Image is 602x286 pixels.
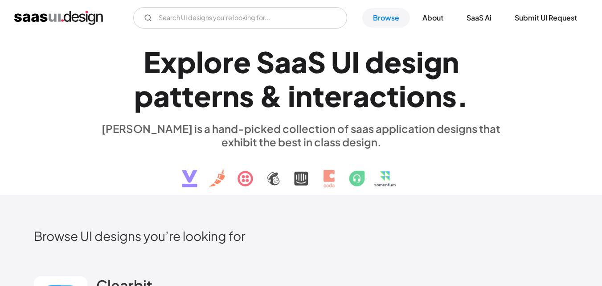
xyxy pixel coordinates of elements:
div: s [442,79,457,113]
div: i [288,79,295,113]
div: & [259,79,283,113]
div: x [160,45,177,79]
div: a [274,45,291,79]
div: i [399,79,406,113]
a: SaaS Ai [456,8,502,28]
div: d [365,45,384,79]
div: U [331,45,352,79]
div: a [353,79,369,113]
div: r [342,79,353,113]
input: Search UI designs you're looking for... [133,7,347,29]
div: S [256,45,274,79]
div: g [424,45,442,79]
div: e [384,45,401,79]
div: t [387,79,399,113]
div: a [153,79,170,113]
h2: Browse UI designs you’re looking for [34,228,569,244]
div: e [233,45,251,79]
div: S [307,45,326,79]
div: p [177,45,196,79]
a: home [14,11,103,25]
div: n [295,79,312,113]
div: I [352,45,360,79]
div: [PERSON_NAME] is a hand-picked collection of saas application designs that exhibit the best in cl... [96,122,506,149]
div: r [211,79,222,113]
h1: Explore SaaS UI design patterns & interactions. [96,45,506,113]
div: n [425,79,442,113]
img: text, icon, saas logo [166,149,436,195]
div: n [442,45,459,79]
div: c [369,79,387,113]
div: t [182,79,194,113]
div: l [196,45,204,79]
div: . [457,79,468,113]
div: t [312,79,324,113]
div: p [134,79,153,113]
div: r [222,45,233,79]
div: o [204,45,222,79]
div: t [170,79,182,113]
div: s [239,79,254,113]
div: E [143,45,160,79]
div: i [416,45,424,79]
a: About [412,8,454,28]
div: n [222,79,239,113]
div: s [401,45,416,79]
div: e [194,79,211,113]
div: e [324,79,342,113]
a: Browse [362,8,410,28]
div: a [291,45,307,79]
form: Email Form [133,7,347,29]
a: Submit UI Request [504,8,588,28]
div: o [406,79,425,113]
